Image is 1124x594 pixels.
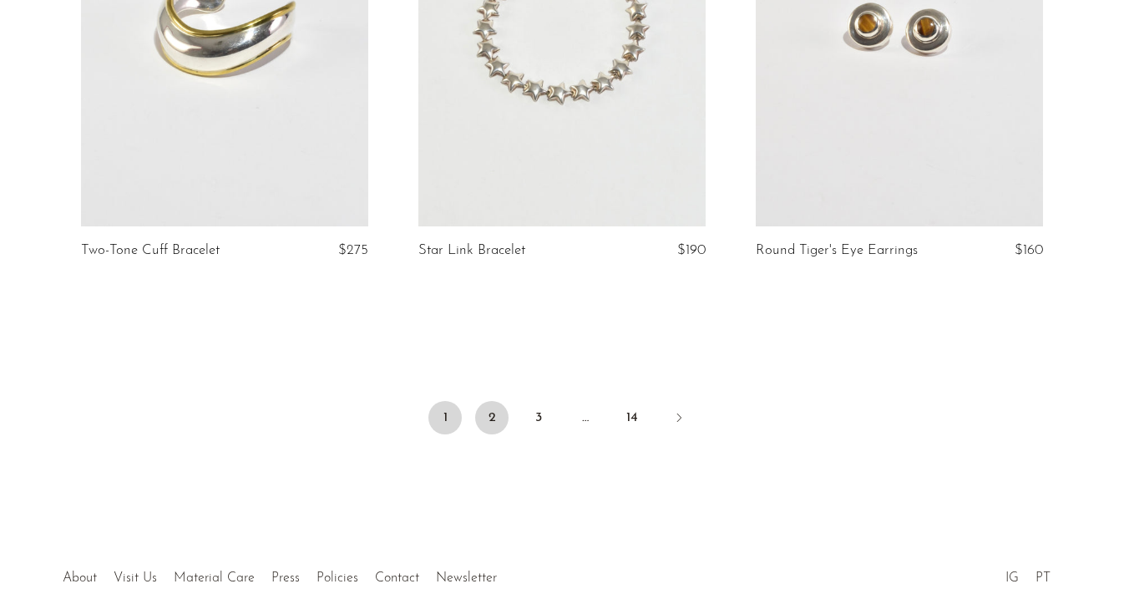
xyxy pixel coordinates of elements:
[174,571,255,585] a: Material Care
[662,401,696,438] a: Next
[271,571,300,585] a: Press
[677,243,706,257] span: $190
[1005,571,1019,585] a: IG
[615,401,649,434] a: 14
[1035,571,1051,585] a: PT
[81,243,220,258] a: Two-Tone Cuff Bracelet
[428,401,462,434] span: 1
[375,571,419,585] a: Contact
[475,401,509,434] a: 2
[756,243,918,258] a: Round Tiger's Eye Earrings
[1015,243,1043,257] span: $160
[522,401,555,434] a: 3
[338,243,368,257] span: $275
[418,243,525,258] a: Star Link Bracelet
[997,558,1059,590] ul: Social Medias
[316,571,358,585] a: Policies
[114,571,157,585] a: Visit Us
[63,571,97,585] a: About
[54,558,505,590] ul: Quick links
[569,401,602,434] span: …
